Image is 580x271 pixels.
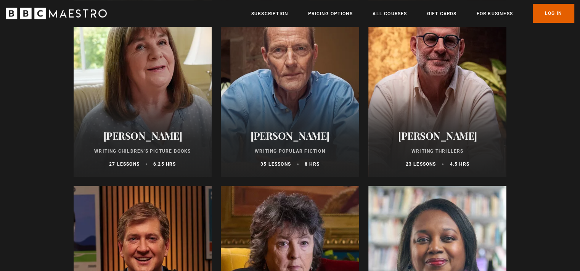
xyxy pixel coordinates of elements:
p: 8 hrs [305,161,320,168]
p: Writing Popular Fiction [230,148,350,155]
a: For business [476,10,513,18]
p: Writing Children's Picture Books [83,148,203,155]
p: 6.25 hrs [153,161,176,168]
p: 35 lessons [260,161,291,168]
p: 4.5 hrs [450,161,469,168]
a: Pricing Options [308,10,353,18]
svg: BBC Maestro [6,8,107,19]
a: Log In [533,4,574,23]
p: 27 lessons [109,161,140,168]
p: Writing Thrillers [378,148,498,155]
p: 23 lessons [405,161,436,168]
h2: [PERSON_NAME] [378,130,498,142]
h2: [PERSON_NAME] [83,130,203,142]
a: Gift Cards [427,10,456,18]
a: All Courses [373,10,407,18]
a: Subscription [251,10,288,18]
nav: Primary [251,4,574,23]
h2: [PERSON_NAME] [230,130,350,142]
